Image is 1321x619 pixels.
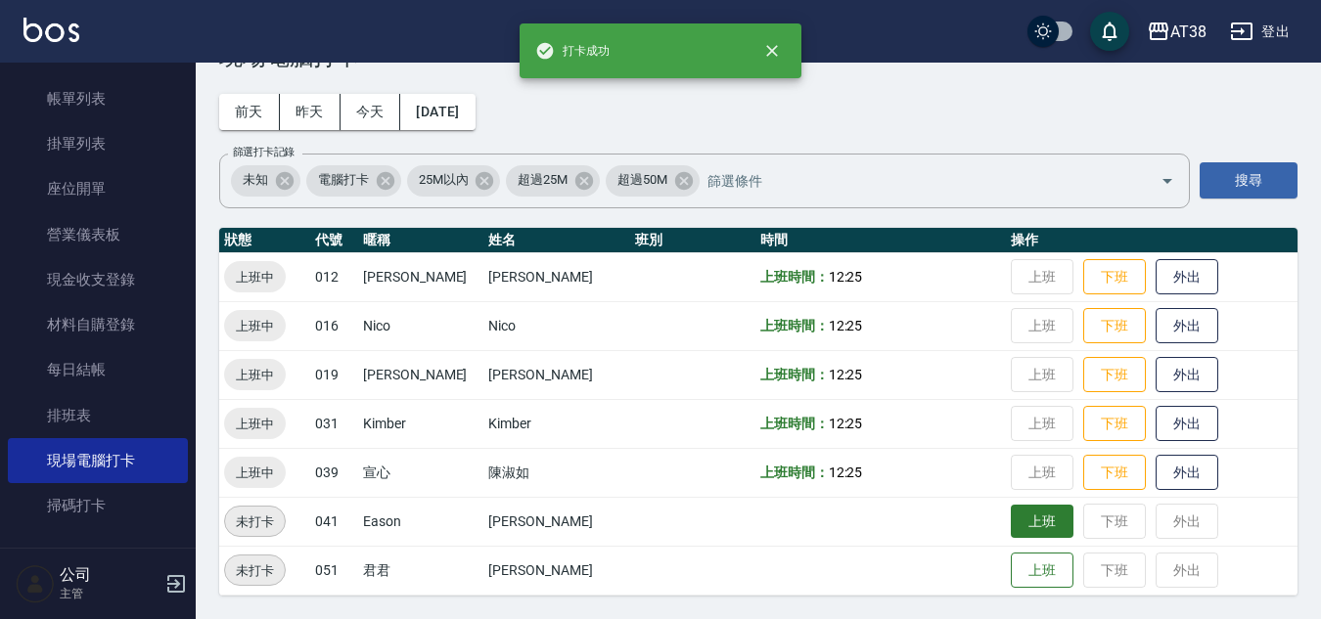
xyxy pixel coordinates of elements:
[829,318,863,333] span: 12:25
[225,511,285,532] span: 未打卡
[341,94,401,130] button: 今天
[8,483,188,528] a: 掃碼打卡
[760,269,829,285] b: 上班時間：
[8,257,188,302] a: 現金收支登錄
[224,316,286,336] span: 上班中
[358,228,483,253] th: 暱稱
[233,145,295,159] label: 篩選打卡記錄
[1090,12,1129,51] button: save
[224,365,286,385] span: 上班中
[760,416,829,431] b: 上班時間：
[231,170,280,190] span: 未知
[755,228,1007,253] th: 時間
[760,464,829,480] b: 上班時間：
[224,414,286,434] span: 上班中
[358,301,483,350] td: Nico
[407,170,480,190] span: 25M以內
[310,546,358,595] td: 051
[219,94,280,130] button: 前天
[483,497,629,546] td: [PERSON_NAME]
[1156,308,1218,344] button: 外出
[1170,20,1207,44] div: AT38
[606,170,679,190] span: 超過50M
[703,163,1126,198] input: 篩選條件
[8,302,188,347] a: 材料自購登錄
[760,318,829,333] b: 上班時間：
[483,252,629,301] td: [PERSON_NAME]
[1139,12,1214,52] button: AT38
[310,350,358,399] td: 019
[400,94,475,130] button: [DATE]
[483,399,629,448] td: Kimber
[16,564,55,603] img: Person
[219,228,310,253] th: 狀態
[1156,259,1218,295] button: 外出
[1011,553,1073,589] button: 上班
[829,464,863,480] span: 12:25
[358,252,483,301] td: [PERSON_NAME]
[1156,406,1218,442] button: 外出
[1156,357,1218,393] button: 外出
[506,170,579,190] span: 超過25M
[1011,505,1073,539] button: 上班
[8,121,188,166] a: 掛單列表
[8,438,188,483] a: 現場電腦打卡
[310,252,358,301] td: 012
[1083,455,1146,491] button: 下班
[306,170,381,190] span: 電腦打卡
[306,165,401,197] div: 電腦打卡
[1222,14,1298,50] button: 登出
[310,497,358,546] td: 041
[225,560,285,581] span: 未打卡
[483,448,629,497] td: 陳淑如
[224,463,286,483] span: 上班中
[310,228,358,253] th: 代號
[829,416,863,431] span: 12:25
[407,165,501,197] div: 25M以內
[829,269,863,285] span: 12:25
[483,228,629,253] th: 姓名
[1083,406,1146,442] button: 下班
[358,448,483,497] td: 宣心
[280,94,341,130] button: 昨天
[1156,455,1218,491] button: 外出
[483,301,629,350] td: Nico
[60,565,159,585] h5: 公司
[829,367,863,382] span: 12:25
[1083,308,1146,344] button: 下班
[310,301,358,350] td: 016
[1152,165,1183,197] button: Open
[1083,357,1146,393] button: 下班
[1083,259,1146,295] button: 下班
[1200,162,1298,199] button: 搜尋
[224,267,286,287] span: 上班中
[630,228,755,253] th: 班別
[60,585,159,602] p: 主管
[506,165,600,197] div: 超過25M
[231,165,300,197] div: 未知
[8,76,188,121] a: 帳單列表
[8,166,188,211] a: 座位開單
[760,367,829,382] b: 上班時間：
[8,536,188,587] button: 預約管理
[535,41,610,61] span: 打卡成功
[358,546,483,595] td: 君君
[483,546,629,595] td: [PERSON_NAME]
[8,347,188,392] a: 每日結帳
[751,29,794,72] button: close
[483,350,629,399] td: [PERSON_NAME]
[358,350,483,399] td: [PERSON_NAME]
[310,448,358,497] td: 039
[310,399,358,448] td: 031
[358,497,483,546] td: Eason
[606,165,700,197] div: 超過50M
[8,212,188,257] a: 營業儀表板
[1006,228,1298,253] th: 操作
[23,18,79,42] img: Logo
[8,393,188,438] a: 排班表
[358,399,483,448] td: Kimber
